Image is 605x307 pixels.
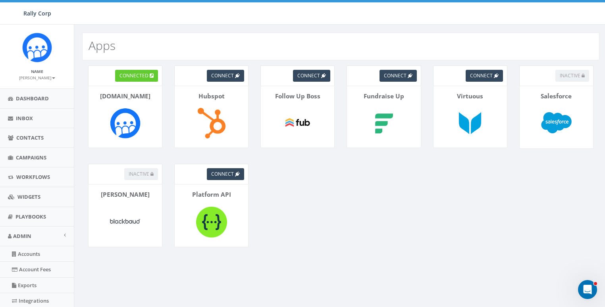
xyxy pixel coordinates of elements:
[89,39,116,52] h2: Apps
[16,115,33,122] span: Inbox
[279,105,316,142] img: Follow Up Boss-logo
[31,69,43,74] small: Name
[555,70,589,82] button: inactive
[181,92,242,101] p: Hubspot
[17,193,40,200] span: Widgets
[94,92,156,101] p: [DOMAIN_NAME]
[115,70,158,82] a: connected
[560,72,580,79] span: inactive
[380,70,417,82] a: connect
[384,72,407,79] span: connect
[94,190,156,199] p: [PERSON_NAME]
[470,72,493,79] span: connect
[16,95,49,102] span: Dashboard
[16,134,44,141] span: Contacts
[16,173,50,180] span: Workflows
[207,168,244,180] a: connect
[526,92,587,101] p: Salesforce
[124,168,158,180] button: inactive
[211,72,234,79] span: connect
[107,105,144,142] img: Rally.so-logo
[353,92,414,101] p: Fundraise Up
[366,105,403,142] img: Fundraise Up-logo
[466,70,503,82] a: connect
[293,70,330,82] a: connect
[578,280,597,299] iframe: Intercom live chat
[119,72,148,79] span: connected
[193,105,230,142] img: Hubspot-logo
[267,92,328,101] p: Follow Up Boss
[23,10,51,17] span: Rally Corp
[193,203,230,241] img: Platform API-logo
[13,232,31,240] span: Admin
[439,92,501,101] p: Virtuous
[538,105,575,142] img: Salesforce-logo
[129,171,149,177] span: inactive
[452,105,489,142] img: Virtuous-logo
[19,75,55,81] small: [PERSON_NAME]
[297,72,320,79] span: connect
[207,70,244,82] a: connect
[15,213,46,220] span: Playbooks
[181,190,242,199] p: Platform API
[19,74,55,81] a: [PERSON_NAME]
[16,154,46,161] span: Campaigns
[22,33,52,62] img: Icon_1.png
[107,203,144,241] img: Blackbaud-logo
[211,171,234,177] span: connect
